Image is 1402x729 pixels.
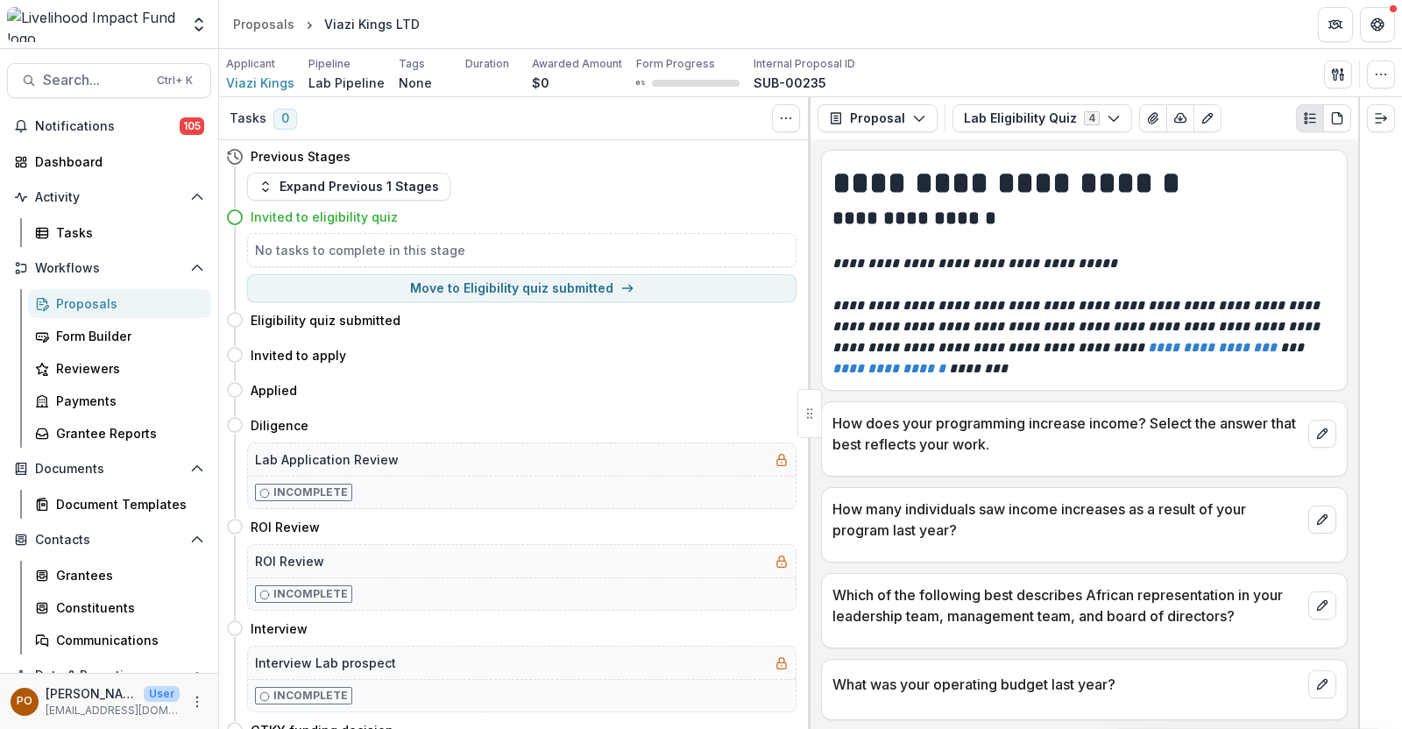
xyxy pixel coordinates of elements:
button: Open entity switcher [187,7,211,42]
h4: Eligibility quiz submitted [251,311,400,329]
p: Internal Proposal ID [754,56,855,72]
p: [EMAIL_ADDRESS][DOMAIN_NAME] [46,703,180,718]
div: Constituents [56,598,197,617]
a: Communications [28,626,211,655]
button: Proposal [818,104,938,132]
p: None [399,74,432,92]
h4: Previous Stages [251,147,350,166]
span: Workflows [35,261,183,276]
h5: No tasks to complete in this stage [255,241,789,259]
a: Reviewers [28,354,211,383]
p: Lab Pipeline [308,74,385,92]
h4: Applied [251,381,297,400]
span: 0 [273,109,297,130]
button: Lab Eligibility Quiz4 [952,104,1132,132]
p: Tags [399,56,425,72]
button: Search... [7,63,211,98]
h5: ROI Review [255,552,324,570]
button: Partners [1318,7,1353,42]
p: Form Progress [636,56,715,72]
button: Open Activity [7,183,211,211]
div: Proposals [56,294,197,313]
p: Awarded Amount [532,56,622,72]
a: Form Builder [28,322,211,350]
a: Viazi Kings [226,74,294,92]
p: User [144,686,180,702]
span: Activity [35,190,183,205]
button: More [187,691,208,712]
a: Grantee Reports [28,419,211,448]
p: Which of the following best describes African representation in your leadership team, management ... [832,584,1301,626]
p: [PERSON_NAME] [46,684,137,703]
button: Open Documents [7,455,211,483]
a: Constituents [28,593,211,622]
div: Grantees [56,566,197,584]
button: Expand Previous 1 Stages [247,173,450,201]
a: Proposals [28,289,211,318]
h4: Invited to eligibility quiz [251,208,398,226]
div: Reviewers [56,359,197,378]
button: Edit as form [1193,104,1221,132]
span: Notifications [35,119,180,134]
h4: Invited to apply [251,346,346,364]
span: Contacts [35,533,183,548]
a: Payments [28,386,211,415]
p: SUB-00235 [754,74,826,92]
h4: Diligence [251,416,308,435]
a: Dashboard [7,147,211,176]
button: edit [1308,591,1336,619]
div: Peige Omondi [17,696,32,707]
h3: Tasks [230,111,266,126]
div: Document Templates [56,495,197,513]
h4: Interview [251,619,308,638]
img: Livelihood Impact Fund logo [7,7,180,42]
div: Ctrl + K [153,71,196,90]
div: Grantee Reports [56,424,197,442]
p: Incomplete [273,688,348,704]
nav: breadcrumb [226,11,427,37]
button: PDF view [1323,104,1351,132]
p: $0 [532,74,549,92]
div: Form Builder [56,327,197,345]
p: Incomplete [273,485,348,500]
div: Tasks [56,223,197,242]
button: Move to Eligibility quiz submitted [247,274,797,302]
span: Documents [35,462,183,477]
span: Data & Reporting [35,669,183,683]
p: 0 % [636,77,645,89]
button: Toggle View Cancelled Tasks [772,104,800,132]
button: View Attached Files [1139,104,1167,132]
a: Tasks [28,218,211,247]
div: Proposals [233,15,294,33]
p: What was your operating budget last year? [832,674,1301,695]
p: Pipeline [308,56,350,72]
div: Viazi Kings LTD [324,15,420,33]
button: Expand right [1367,104,1395,132]
button: edit [1308,506,1336,534]
button: Open Workflows [7,254,211,282]
h4: ROI Review [251,518,320,536]
p: Applicant [226,56,275,72]
p: Incomplete [273,586,348,602]
button: Plaintext view [1296,104,1324,132]
span: Search... [43,72,146,88]
span: 105 [180,117,204,135]
h5: Interview Lab prospect [255,654,396,672]
div: Payments [56,392,197,410]
button: Notifications105 [7,112,211,140]
div: Dashboard [35,152,197,171]
button: Open Contacts [7,526,211,554]
a: Proposals [226,11,301,37]
p: How does your programming increase income? Select the answer that best reflects your work. [832,413,1301,455]
p: Duration [465,56,509,72]
a: Grantees [28,561,211,590]
button: Open Data & Reporting [7,662,211,690]
div: Communications [56,631,197,649]
p: How many individuals saw income increases as a result of your program last year? [832,499,1301,541]
h5: Lab Application Review [255,450,399,469]
a: Document Templates [28,490,211,519]
button: edit [1308,670,1336,698]
button: Get Help [1360,7,1395,42]
button: edit [1308,420,1336,448]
